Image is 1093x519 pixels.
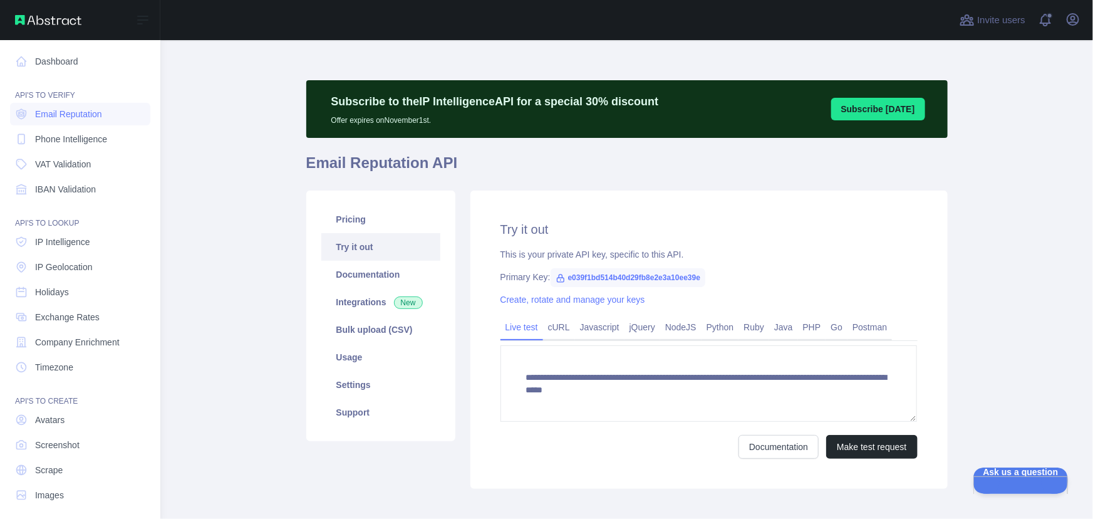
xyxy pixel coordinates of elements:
span: Phone Intelligence [35,133,107,145]
span: Screenshot [35,439,80,451]
a: Postman [847,317,892,337]
h2: Try it out [500,221,918,238]
button: Subscribe [DATE] [831,98,925,120]
button: Make test request [826,435,917,459]
a: IP Geolocation [10,256,150,278]
span: Scrape [35,464,63,476]
p: Offer expires on November 1st. [331,110,659,125]
span: IBAN Validation [35,183,96,196]
a: Python [702,317,739,337]
p: Subscribe to the IP Intelligence API for a special 30 % discount [331,93,659,110]
iframe: Help Scout Beacon - Open [973,468,1068,494]
a: Email Reputation [10,103,150,125]
a: VAT Validation [10,153,150,176]
a: Java [769,317,798,337]
a: Try it out [321,233,440,261]
a: Documentation [321,261,440,288]
a: Documentation [738,435,819,459]
a: Phone Intelligence [10,128,150,150]
span: IP Geolocation [35,261,93,273]
a: Images [10,484,150,506]
a: Usage [321,343,440,371]
div: This is your private API key, specific to this API. [500,248,918,261]
span: VAT Validation [35,158,91,170]
h1: Email Reputation API [306,153,948,183]
span: Invite users [977,13,1025,28]
a: Javascript [575,317,624,337]
a: Ruby [738,317,769,337]
span: Email Reputation [35,108,102,120]
a: jQuery [624,317,660,337]
a: Holidays [10,281,150,303]
a: Avatars [10,409,150,431]
div: API'S TO LOOKUP [10,203,150,228]
span: e039f1bd514b40d29fb8e2e3a10ee39e [551,268,706,287]
span: New [394,296,423,309]
a: NodeJS [660,317,702,337]
a: Settings [321,371,440,399]
span: IP Intelligence [35,236,90,248]
a: Support [321,399,440,426]
a: Exchange Rates [10,306,150,328]
a: Screenshot [10,434,150,456]
a: cURL [543,317,575,337]
a: Integrations New [321,288,440,316]
button: Invite users [957,10,1028,30]
a: Pricing [321,206,440,233]
span: Images [35,489,64,501]
a: Go [826,317,847,337]
a: Scrape [10,459,150,481]
span: Holidays [35,286,69,298]
a: IBAN Validation [10,178,150,201]
span: Exchange Rates [35,311,100,323]
a: IP Intelligence [10,231,150,253]
span: Company Enrichment [35,336,120,349]
a: Create, rotate and manage your keys [500,295,645,305]
img: Abstract API [15,15,81,25]
div: API'S TO VERIFY [10,75,150,100]
div: Primary Key: [500,271,918,283]
a: Company Enrichment [10,331,150,354]
a: PHP [798,317,826,337]
span: Avatars [35,414,65,426]
span: Timezone [35,361,73,374]
div: API'S TO CREATE [10,381,150,406]
a: Live test [500,317,543,337]
a: Bulk upload (CSV) [321,316,440,343]
a: Timezone [10,356,150,379]
a: Dashboard [10,50,150,73]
